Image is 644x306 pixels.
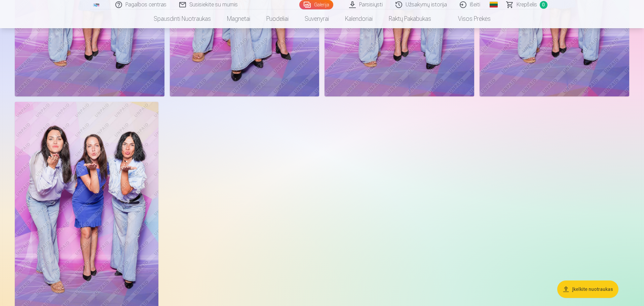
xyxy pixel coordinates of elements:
[439,9,499,28] a: Visos prekės
[297,9,337,28] a: Suvenyrai
[557,280,618,298] button: Įkelkite nuotraukas
[517,1,537,9] span: Krepšelis
[219,9,258,28] a: Magnetai
[540,1,547,9] span: 0
[258,9,297,28] a: Puodeliai
[381,9,439,28] a: Raktų pakabukas
[146,9,219,28] a: Spausdinti nuotraukas
[93,3,100,7] img: /fa2
[337,9,381,28] a: Kalendoriai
